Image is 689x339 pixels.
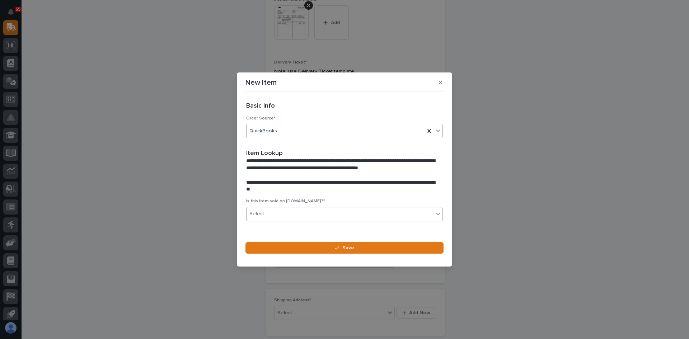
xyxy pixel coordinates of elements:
p: New Item [245,78,277,87]
span: Is this item sold on [DOMAIN_NAME]? [246,199,325,203]
span: QuickBooks [249,127,277,135]
h2: Item Lookup [246,150,283,157]
span: Order Source [246,116,276,121]
h2: Basic Info [246,102,275,110]
button: Save [245,242,444,254]
span: Save [342,245,354,251]
div: Select... [249,210,267,218]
